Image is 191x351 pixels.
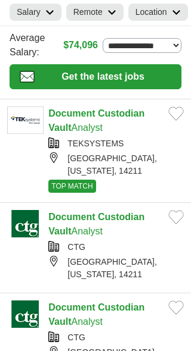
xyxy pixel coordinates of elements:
[48,180,95,193] span: TOP MATCH
[48,152,184,177] div: [GEOGRAPHIC_DATA], [US_STATE], 14211
[7,300,44,328] img: CTG logo
[10,31,181,59] div: Average Salary:
[48,212,95,222] strong: Document
[168,106,184,121] button: Add to favorite jobs
[48,123,71,133] strong: Vault
[48,108,144,133] a: Document Custodian VaultAnalyst
[48,302,144,327] a: Document Custodian VaultAnalyst
[73,6,103,18] h2: Remote
[35,70,171,84] span: Get the latest jobs
[10,4,61,21] a: Salary
[67,139,124,148] a: TEKSYSTEMS
[67,333,85,342] a: CTG
[48,256,184,281] div: [GEOGRAPHIC_DATA], [US_STATE], 14211
[48,108,95,118] strong: Document
[63,38,98,52] a: $74,096
[17,6,41,18] h2: Salary
[7,106,44,134] img: TEKsystems logo
[66,4,124,21] a: Remote
[168,210,184,224] button: Add to favorite jobs
[168,300,184,315] button: Add to favorite jobs
[7,210,44,237] img: CTG logo
[10,64,181,89] button: Get the latest jobs
[135,6,167,18] h2: Location
[48,302,95,312] strong: Document
[48,226,71,236] strong: Vault
[67,242,85,252] a: CTG
[98,302,144,312] strong: Custodian
[128,4,188,21] a: Location
[98,108,144,118] strong: Custodian
[98,212,144,222] strong: Custodian
[48,316,71,327] strong: Vault
[48,212,144,236] a: Document Custodian VaultAnalyst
